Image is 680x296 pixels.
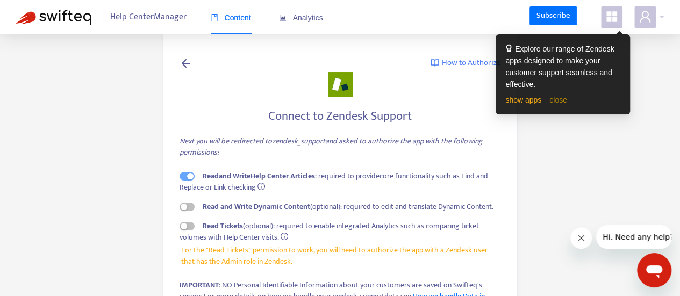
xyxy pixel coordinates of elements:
strong: IMPORTANT [180,279,219,291]
strong: Read Tickets [203,220,243,232]
span: (optional): required to enable integrated Analytics such as comparing ticket volumes with Help Ce... [180,220,479,243]
span: Hi. Need any help? [6,8,77,16]
span: For the "Read Tickets" permission to work, you will need to authorize the app with a Zendesk user... [181,244,499,267]
iframe: Nachricht vom Unternehmen [596,225,671,249]
strong: Read and Write Help Center Articles [203,170,315,182]
span: Analytics [279,13,323,22]
span: info-circle [257,183,265,190]
span: (optional): required to edit and translate Dynamic Content. [203,200,493,213]
iframe: Nachricht schließen [570,227,592,249]
span: info-circle [281,233,288,240]
span: Help Center Manager [110,7,187,27]
a: close [549,96,567,104]
span: area-chart [279,14,287,21]
a: How to Authorize [431,57,501,69]
span: How to Authorize [442,57,501,69]
img: Swifteq [16,10,91,25]
span: book [211,14,218,21]
i: Next you will be redirected to zendesk_support and asked to authorize the app with the following ... [180,135,483,158]
a: show apps [505,96,541,104]
h4: Connect to Zendesk Support [180,109,501,124]
strong: Read and Write Dynamic Content [203,200,310,213]
a: Subscribe [529,6,577,26]
span: user [639,10,652,23]
span: Content [211,13,251,22]
span: : required to provide core functionality such as Find and Replace or Link checking [180,170,488,193]
img: zendesk_support.png [328,72,353,97]
img: image-link [431,59,439,67]
span: appstore [605,10,618,23]
div: Explore our range of Zendesk apps designed to make your customer support seamless and effective. [505,43,620,90]
iframe: Schaltfläche zum Öffnen des Messaging-Fensters [637,253,671,287]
